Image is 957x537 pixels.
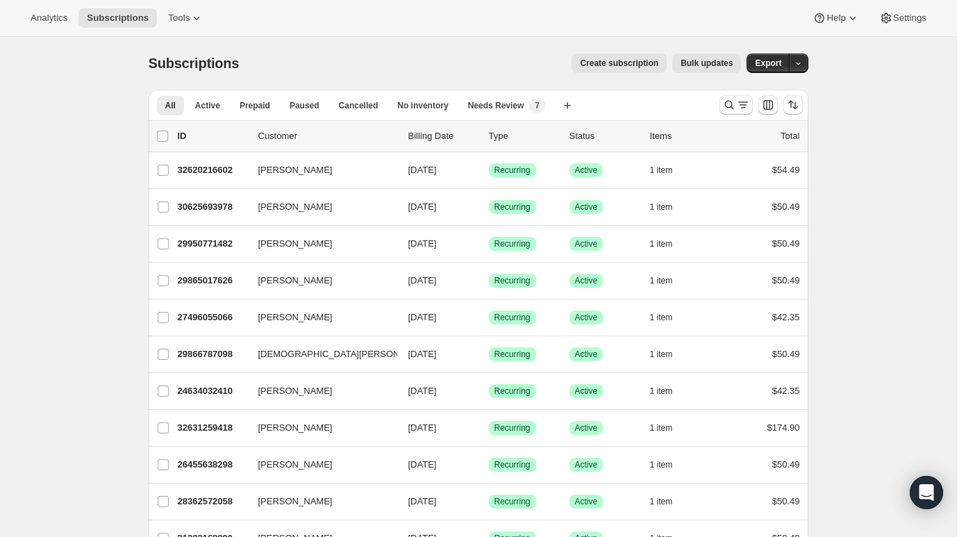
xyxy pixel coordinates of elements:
div: Open Intercom Messenger [910,476,943,509]
div: 32631259418[PERSON_NAME][DATE]SuccessRecurringSuccessActive1 item$174.90 [178,418,800,438]
button: Tools [160,8,212,28]
span: Cancelled [339,100,378,111]
span: Subscriptions [87,13,149,24]
span: Recurring [494,201,531,213]
p: 29950771482 [178,237,247,251]
span: [DEMOGRAPHIC_DATA][PERSON_NAME] [258,347,433,361]
span: [DATE] [408,349,437,359]
span: Recurring [494,312,531,323]
span: Recurring [494,165,531,176]
span: [DATE] [408,312,437,322]
div: 32620216602[PERSON_NAME][DATE]SuccessRecurringSuccessActive1 item$54.49 [178,160,800,180]
button: Create subscription [572,53,667,73]
div: 27496055066[PERSON_NAME][DATE]SuccessRecurringSuccessActive1 item$42.35 [178,308,800,327]
span: 1 item [650,312,673,323]
span: No inventory [397,100,448,111]
button: 1 item [650,160,688,180]
div: 26455638298[PERSON_NAME][DATE]SuccessRecurringSuccessActive1 item$50.49 [178,455,800,474]
button: 1 item [650,418,688,438]
span: All [165,100,176,111]
span: [DATE] [408,165,437,175]
div: 29866787098[DEMOGRAPHIC_DATA][PERSON_NAME][DATE]SuccessRecurringSuccessActive1 item$50.49 [178,345,800,364]
button: [PERSON_NAME] [250,159,389,181]
p: 29865017626 [178,274,247,288]
span: [PERSON_NAME] [258,421,333,435]
span: $50.49 [772,459,800,470]
span: Bulk updates [681,58,733,69]
p: 32631259418 [178,421,247,435]
span: [PERSON_NAME] [258,163,333,177]
button: Settings [871,8,935,28]
span: Export [755,58,781,69]
span: 7 [535,100,540,111]
span: Active [575,275,598,286]
button: Sort the results [783,95,803,115]
button: Create new view [556,96,579,115]
button: [PERSON_NAME] [250,306,389,329]
button: [PERSON_NAME] [250,270,389,292]
span: [DATE] [408,422,437,433]
span: 1 item [650,459,673,470]
p: Customer [258,129,397,143]
span: 1 item [650,496,673,507]
span: [PERSON_NAME] [258,274,333,288]
span: Prepaid [240,100,270,111]
span: 1 item [650,422,673,433]
button: 1 item [650,271,688,290]
button: 1 item [650,455,688,474]
span: Recurring [494,459,531,470]
button: 1 item [650,492,688,511]
button: [PERSON_NAME] [250,454,389,476]
span: Tools [168,13,190,24]
p: Total [781,129,799,143]
span: Recurring [494,275,531,286]
button: 1 item [650,345,688,364]
button: Export [747,53,790,73]
span: 1 item [650,201,673,213]
span: [PERSON_NAME] [258,458,333,472]
div: 29865017626[PERSON_NAME][DATE]SuccessRecurringSuccessActive1 item$50.49 [178,271,800,290]
button: [PERSON_NAME] [250,490,389,513]
p: 26455638298 [178,458,247,472]
span: Active [575,349,598,360]
span: [PERSON_NAME] [258,311,333,324]
span: Paused [290,100,319,111]
span: [DATE] [408,459,437,470]
button: Subscriptions [78,8,157,28]
span: $50.49 [772,275,800,286]
button: Search and filter results [719,95,753,115]
button: Help [804,8,867,28]
span: [PERSON_NAME] [258,200,333,214]
span: 1 item [650,349,673,360]
span: Recurring [494,349,531,360]
p: 27496055066 [178,311,247,324]
span: $42.35 [772,312,800,322]
div: 28362572058[PERSON_NAME][DATE]SuccessRecurringSuccessActive1 item$50.49 [178,492,800,511]
p: 24634032410 [178,384,247,398]
span: Active [195,100,220,111]
span: [PERSON_NAME] [258,384,333,398]
span: Settings [893,13,926,24]
span: [DATE] [408,496,437,506]
span: $50.49 [772,349,800,359]
button: Analytics [22,8,76,28]
span: Recurring [494,238,531,249]
button: 1 item [650,308,688,327]
span: Needs Review [468,100,524,111]
span: [DATE] [408,275,437,286]
span: Active [575,238,598,249]
span: $42.35 [772,386,800,396]
p: 32620216602 [178,163,247,177]
span: Active [575,165,598,176]
span: Active [575,386,598,397]
p: Billing Date [408,129,478,143]
span: Active [575,496,598,507]
span: Active [575,459,598,470]
span: $50.49 [772,238,800,249]
span: 1 item [650,386,673,397]
button: [PERSON_NAME] [250,380,389,402]
span: 1 item [650,165,673,176]
div: 24634032410[PERSON_NAME][DATE]SuccessRecurringSuccessActive1 item$42.35 [178,381,800,401]
span: $50.49 [772,496,800,506]
span: Active [575,312,598,323]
